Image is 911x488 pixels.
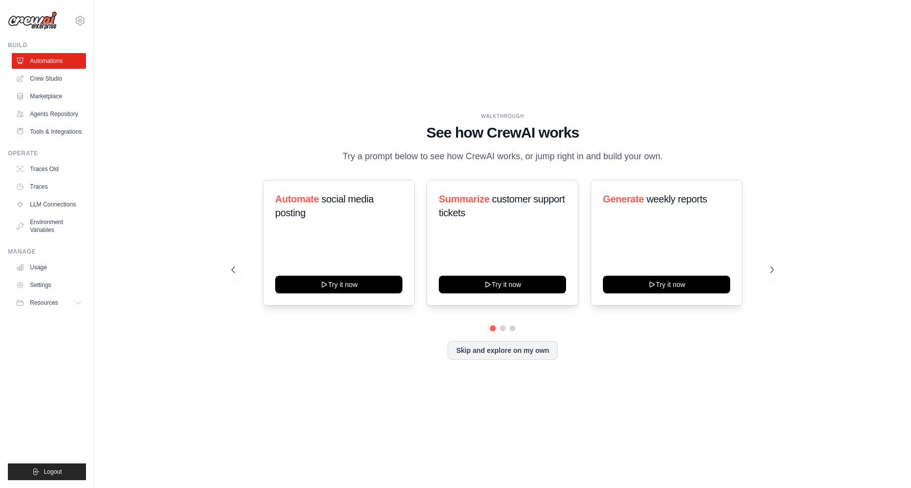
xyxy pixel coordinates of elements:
span: Automate [275,194,319,204]
h1: See how CrewAI works [231,124,774,142]
a: Crew Studio [12,71,86,86]
button: Try it now [275,276,402,293]
a: Traces [12,179,86,195]
span: Summarize [439,194,489,204]
a: Environment Variables [12,214,86,238]
button: Try it now [439,276,566,293]
a: LLM Connections [12,197,86,212]
span: customer support tickets [439,194,565,218]
button: Skip and explore on my own [448,341,557,360]
span: Resources [30,299,58,307]
a: Traces Old [12,161,86,177]
button: Resources [12,295,86,311]
a: Tools & Integrations [12,124,86,140]
span: Generate [603,194,644,204]
a: Usage [12,259,86,275]
div: Manage [8,248,86,256]
button: Logout [8,463,86,480]
div: WALKTHROUGH [231,113,774,120]
img: Logo [8,11,57,30]
div: Operate [8,149,86,157]
p: Try a prompt below to see how CrewAI works, or jump right in and build your own. [338,149,668,164]
a: Agents Repository [12,106,86,122]
span: social media posting [275,194,374,218]
a: Automations [12,53,86,69]
span: Logout [44,468,62,476]
div: Build [8,41,86,49]
button: Try it now [603,276,730,293]
a: Settings [12,277,86,293]
span: weekly reports [646,194,707,204]
a: Marketplace [12,88,86,104]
